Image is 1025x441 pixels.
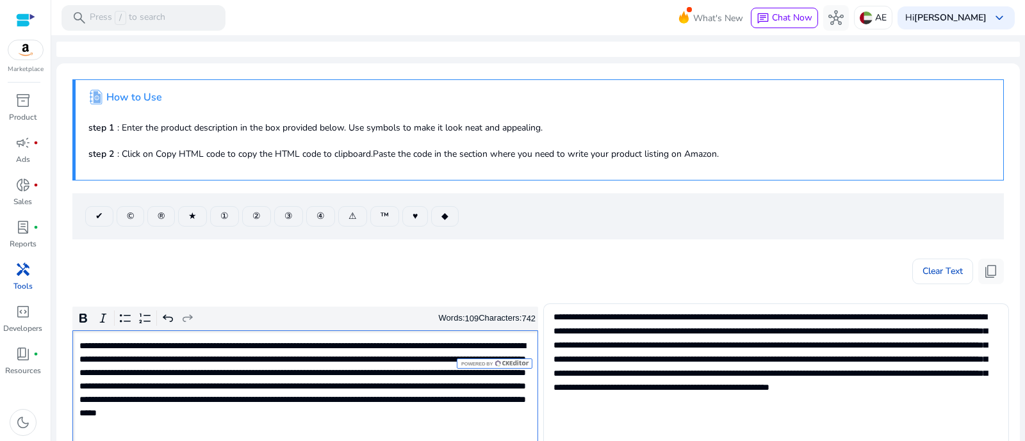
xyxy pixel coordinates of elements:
[88,147,990,161] p: : Click on Copy HTML code to copy the HTML code to clipboard.Paste the code in the section where ...
[465,314,479,323] label: 109
[914,12,987,24] b: [PERSON_NAME]
[106,92,162,104] h4: How to Use
[381,209,389,223] span: ™
[13,196,32,207] p: Sales
[284,209,293,223] span: ③
[15,346,31,362] span: book_4
[127,209,134,223] span: ©
[15,415,31,430] span: dark_mode
[757,12,769,25] span: chat
[370,206,399,227] button: ™
[772,12,812,24] span: Chat Now
[15,304,31,319] span: code_blocks
[188,209,197,223] span: ★
[978,259,1004,284] button: content_copy
[147,206,175,227] button: ®
[88,148,114,160] b: step 2
[252,209,261,223] span: ②
[441,209,448,223] span: ◆
[33,225,38,230] span: fiber_manual_record
[823,5,849,31] button: hub
[72,10,87,26] span: search
[8,65,44,74] p: Marketplace
[306,206,335,227] button: ④
[348,209,357,223] span: ⚠
[3,323,42,334] p: Developers
[983,264,999,279] span: content_copy
[413,209,418,223] span: ♥
[15,135,31,150] span: campaign
[85,206,113,227] button: ✔
[220,209,229,223] span: ①
[828,10,844,26] span: hub
[95,209,103,223] span: ✔
[33,351,38,357] span: fiber_manual_record
[158,209,165,223] span: ®
[115,11,126,25] span: /
[751,8,818,28] button: chatChat Now
[439,310,536,326] div: Words: Characters:
[15,262,31,277] span: handyman
[992,10,1007,26] span: keyboard_arrow_down
[10,238,37,250] p: Reports
[905,13,987,22] p: Hi
[90,11,165,25] p: Press to search
[33,140,38,145] span: fiber_manual_record
[15,220,31,235] span: lab_profile
[316,209,325,223] span: ④
[860,12,873,24] img: ae.svg
[912,259,973,284] button: Clear Text
[922,259,963,284] span: Clear Text
[9,111,37,123] p: Product
[15,93,31,108] span: inventory_2
[875,6,887,29] p: AE
[88,122,114,134] b: step 1
[460,361,493,367] span: Powered by
[402,206,428,227] button: ♥
[693,7,743,29] span: What's New
[431,206,459,227] button: ◆
[242,206,271,227] button: ②
[15,177,31,193] span: donut_small
[5,365,41,376] p: Resources
[33,182,38,188] span: fiber_manual_record
[117,206,144,227] button: ©
[521,314,536,323] label: 742
[13,280,33,292] p: Tools
[88,121,990,134] p: : Enter the product description in the box provided below. Use symbols to make it look neat and a...
[16,154,30,165] p: Ads
[274,206,303,227] button: ③
[8,40,43,60] img: amazon.svg
[338,206,367,227] button: ⚠
[210,206,239,227] button: ①
[178,206,207,227] button: ★
[72,307,538,331] div: Editor toolbar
